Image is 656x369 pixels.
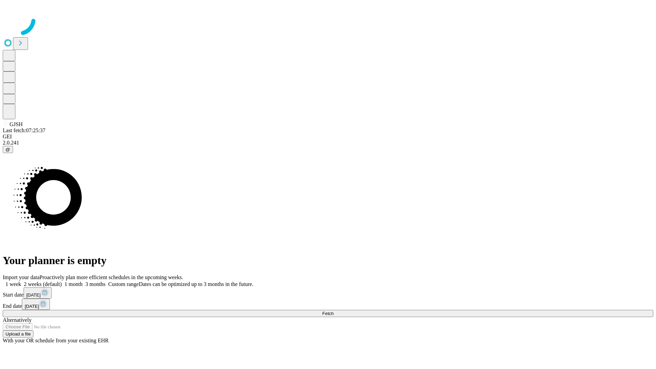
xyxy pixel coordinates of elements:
[3,338,109,343] span: With your OR schedule from your existing EHR
[85,281,106,287] span: 3 months
[22,299,50,310] button: [DATE]
[3,127,45,133] span: Last fetch: 07:25:37
[3,317,31,323] span: Alternatively
[3,299,653,310] div: End date
[65,281,83,287] span: 1 month
[40,274,183,280] span: Proactively plan more efficient schedules in the upcoming weeks.
[3,287,653,299] div: Start date
[3,254,653,267] h1: Your planner is empty
[25,304,39,309] span: [DATE]
[139,281,253,287] span: Dates can be optimized up to 3 months in the future.
[5,147,10,152] span: @
[3,274,40,280] span: Import your data
[10,121,23,127] span: GJSH
[26,292,41,298] span: [DATE]
[24,281,62,287] span: 2 weeks (default)
[24,287,52,299] button: [DATE]
[3,134,653,140] div: GEI
[3,310,653,317] button: Fetch
[5,281,21,287] span: 1 week
[3,140,653,146] div: 2.0.241
[108,281,139,287] span: Custom range
[3,330,33,338] button: Upload a file
[322,311,333,316] span: Fetch
[3,146,13,153] button: @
